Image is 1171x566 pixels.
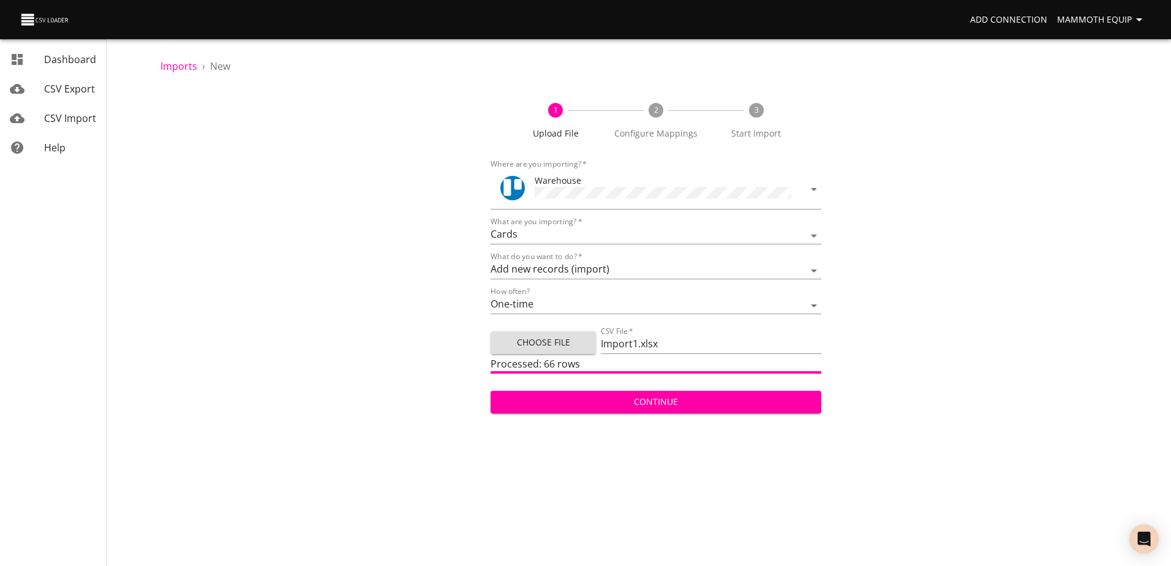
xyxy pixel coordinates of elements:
[491,288,530,295] label: How often?
[202,59,205,74] li: ›
[491,357,580,371] span: Processed: 66 rows
[491,253,582,260] label: What do you want to do?
[491,391,821,413] button: Continue
[500,394,811,410] span: Continue
[554,105,558,115] text: 1
[611,127,701,140] span: Configure Mappings
[535,175,581,186] span: Warehouse
[754,105,758,115] text: 3
[500,176,525,200] div: Tool
[491,218,582,225] label: What are you importing?
[44,53,96,66] span: Dashboard
[491,169,821,209] div: ToolWarehouse
[510,127,601,140] span: Upload File
[160,59,197,73] a: Imports
[210,59,230,73] span: New
[711,127,802,140] span: Start Import
[44,111,96,125] span: CSV Import
[500,335,586,350] span: Choose File
[500,176,525,200] img: Trello
[1057,12,1147,28] span: Mammoth Equip
[491,331,596,354] button: Choose File
[654,105,658,115] text: 2
[970,12,1047,28] span: Add Connection
[1052,9,1151,31] button: Mammoth Equip
[491,160,587,168] label: Where are you importing?
[20,11,71,28] img: CSV Loader
[44,82,95,96] span: CSV Export
[44,141,66,154] span: Help
[965,9,1052,31] a: Add Connection
[1129,524,1159,554] div: Open Intercom Messenger
[601,328,633,335] label: CSV File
